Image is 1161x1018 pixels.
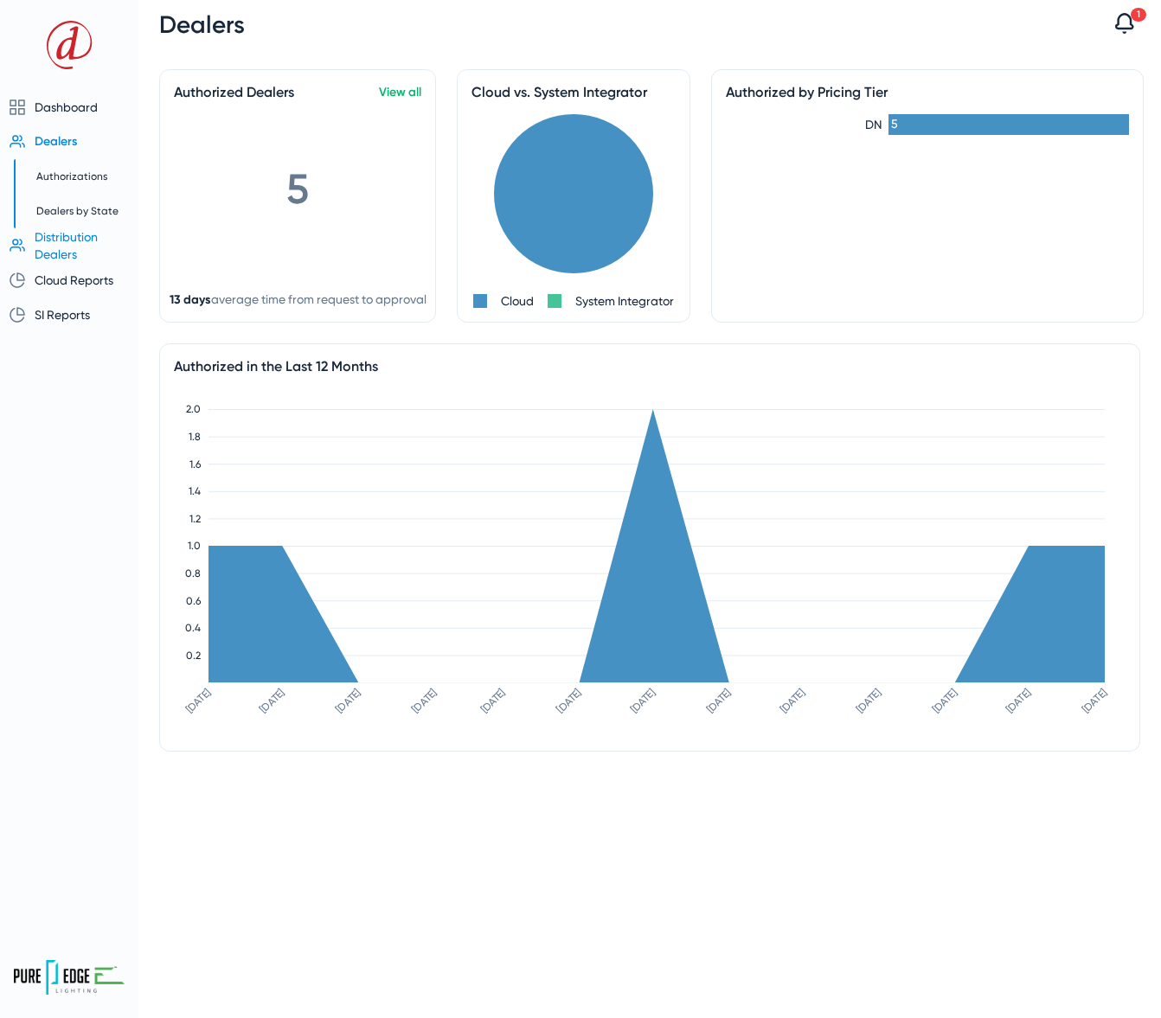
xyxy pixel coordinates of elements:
text: [DATE] [704,687,734,716]
span: Dashboard [35,100,98,114]
text: 0.4 [185,622,201,634]
img: PureEdge%20Lighting_638664353580272793.png [14,960,125,995]
text: 1.8 [189,431,201,443]
span: Dealers [159,10,245,39]
span: SI Reports [35,308,90,322]
text: 0.8 [185,567,201,579]
text: [DATE] [555,687,584,716]
span: Authorizations [36,170,107,182]
text: 0.6 [186,595,202,607]
span: Authorized by Pricing Tier [726,84,888,100]
text: 2.0 [186,403,201,415]
text: [DATE] [409,687,439,716]
span: Cloud vs. System Integrator [471,84,647,100]
text: [DATE] [628,687,657,716]
span: Dealers [35,134,77,149]
text: 1.6 [189,458,202,471]
span: Authorized Dealers [174,84,294,100]
text: [DATE] [183,687,213,716]
div: DN [726,118,882,131]
text: [DATE] [478,687,508,716]
text: 1.4 [189,485,201,497]
span: Distribution Dealers [35,230,98,261]
span: Authorized in the Last 12 Months [174,358,378,375]
text: [DATE] [257,687,286,716]
span: 5 [286,164,309,214]
span: 13 days [170,292,211,307]
text: 1.0 [188,540,201,552]
text: 5 [891,117,898,131]
text: [DATE] [854,687,883,716]
text: [DATE] [1080,687,1109,716]
div: System Integrator [575,294,674,308]
div: average time from request to approval [170,292,427,307]
text: [DATE] [1004,687,1033,716]
div: Cloud [501,294,534,308]
span: Cloud Reports [35,273,113,287]
span: Dealers by State [36,205,119,217]
a: View all [379,85,421,99]
text: 1.2 [189,513,201,525]
text: [DATE] [778,687,807,716]
text: 0.2 [186,650,201,662]
text: [DATE] [333,687,362,716]
text: [DATE] [930,687,959,716]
